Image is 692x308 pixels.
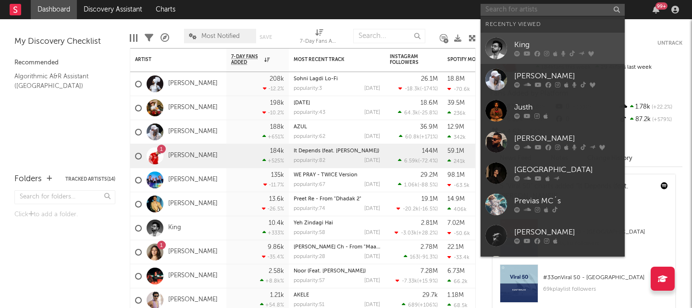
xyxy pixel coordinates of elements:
a: [PERSON_NAME] [168,272,218,280]
span: +22.2 % [650,105,672,110]
div: ( ) [396,206,438,212]
div: 188k [270,124,284,130]
div: Most Recent Track [294,57,366,62]
div: 12.9M [447,124,464,130]
div: +525 % [262,158,284,164]
div: Preet Re - From "Dhadak 2" [294,197,380,202]
div: 2.78M [420,244,438,250]
a: [PERSON_NAME] [168,248,218,256]
div: 36.9M [420,124,438,130]
div: 241k [447,158,465,164]
div: AZUL [294,124,380,130]
a: Yeh Zindagi Hai [294,221,333,226]
div: ( ) [398,158,438,164]
div: Sohni Lagdi Lo-Fi [294,76,380,82]
input: Search for folders... [14,190,115,204]
div: -33.4k [447,254,470,260]
span: +171 % [421,135,436,140]
div: 98.1M [447,172,465,178]
div: [PERSON_NAME] [514,71,620,82]
a: AZUL [294,124,307,130]
span: -18.3k [405,86,420,92]
div: 19.1M [421,196,438,202]
div: Folders [14,173,42,185]
a: Justh [481,95,625,126]
div: [PERSON_NAME] [514,227,620,238]
span: -16.5 % [420,207,436,212]
a: Algorithmic A&R Assistant ([GEOGRAPHIC_DATA]) [14,71,106,91]
div: Yeh Zindagi Hai [294,221,380,226]
a: King [481,33,625,64]
input: Search... [353,29,425,43]
div: 13.6k [269,196,284,202]
div: 10.4k [269,220,284,226]
a: [PERSON_NAME] [168,296,218,304]
div: 22.1M [447,244,464,250]
button: Tracked Artists(14) [65,177,115,182]
div: 406k [447,206,467,212]
div: ( ) [395,230,438,236]
div: 7.02M [447,220,465,226]
a: [GEOGRAPHIC_DATA] [481,158,625,189]
div: popularity: 58 [294,230,325,235]
a: AKELE [294,293,309,298]
div: [DATE] [364,134,380,139]
span: -3.03k [401,231,417,236]
div: [DATE] [364,182,380,187]
div: Tere Ishq Ch - From "Maa Jaye" [294,245,380,250]
div: popularity: 82 [294,158,325,163]
div: popularity: 67 [294,182,325,187]
div: 87.2k [618,113,682,126]
div: Click to add a folder. [14,209,115,221]
span: 1.06k [404,183,418,188]
div: [PERSON_NAME] [514,133,620,145]
a: WE PRAY - TWICE Version [294,172,358,178]
div: Noor (Feat. Shehnaaz Gill) [294,269,380,274]
span: +579 % [651,117,672,123]
div: 198k [270,100,284,106]
div: Edit Columns [130,24,137,52]
span: -91.3 % [420,255,436,260]
div: popularity: 51 [294,302,324,308]
span: +28.2 % [418,231,436,236]
span: 64.3k [404,111,418,116]
a: King [168,224,181,232]
a: [PERSON_NAME] [168,176,218,184]
div: -12.2 % [263,86,284,92]
a: Preet Re - From "Dhadak 2" [294,197,361,202]
div: ( ) [399,134,438,140]
span: -88.5 % [419,183,436,188]
button: Untrack [657,38,682,48]
a: [PERSON_NAME] [168,200,218,208]
div: [DATE] [364,230,380,235]
div: +8.8k % [260,278,284,284]
div: [DATE] [364,158,380,163]
div: popularity: 74 [294,206,325,211]
div: -11.7 % [263,182,284,188]
div: -50.6k [447,230,470,236]
div: ( ) [398,110,438,116]
div: My Discovery Checklist [14,36,115,48]
div: Justh [514,102,620,113]
div: +333 % [262,230,284,236]
div: popularity: 28 [294,254,325,259]
div: 9.86k [268,244,284,250]
a: [PERSON_NAME] [168,104,218,112]
div: ( ) [398,86,438,92]
div: King [514,39,620,51]
div: [DATE] [364,206,380,211]
span: 60.8k [405,135,420,140]
div: 236k [447,110,466,116]
div: 144M [422,148,438,154]
div: [DATE] [364,278,380,283]
div: 135k [271,172,284,178]
div: popularity: 57 [294,278,325,283]
div: +54.8 % [260,302,284,308]
div: Recently Viewed [485,19,620,30]
span: -72.4 % [420,159,436,164]
div: 184k [270,148,284,154]
div: 59.1M [447,148,464,154]
span: -7.33k [402,279,417,284]
div: -26.5 % [262,206,284,212]
div: Previas MC´s [514,196,620,207]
